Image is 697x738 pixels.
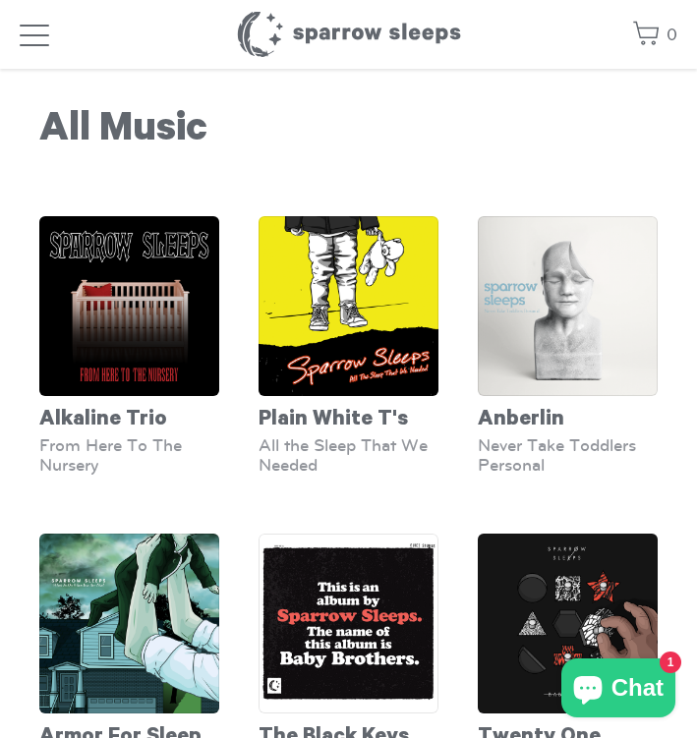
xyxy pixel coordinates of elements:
img: ArmorForSleep-WhatToDoWhenYouAreDad-Cover-SparrowSleeps_grande.png [39,534,219,713]
img: SS-FromHereToTheNursery-cover-1600x1600_grande.png [39,216,219,396]
h1: Sparrow Sleeps [236,10,462,59]
img: SparrowSleeps-TheBlackKeys-BabyBrothers-Cover_grande.png [259,534,438,713]
div: Plain White T's [259,396,438,435]
a: Anberlin Never Take Toddlers Personal [478,216,658,475]
a: Alkaline Trio From Here To The Nursery [39,216,219,475]
img: SS-NeverTakeToddlersPersonal-Cover-1600x1600_grande.png [478,216,658,396]
img: SparrowSleeps-PlainWhiteT_s-AllTheSleepThatWeNeeded-Cover_grande.png [259,216,438,396]
a: 0 [632,15,677,57]
div: From Here To The Nursery [39,435,219,475]
img: TwentyOnePilots-Babyface-Cover-SparrowSleeps_grande.png [478,534,658,713]
div: Anberlin [478,396,658,435]
h1: All Music [39,108,658,157]
inbox-online-store-chat: Shopify online store chat [555,658,681,722]
div: Never Take Toddlers Personal [478,435,658,475]
div: All the Sleep That We Needed [259,435,438,475]
div: Alkaline Trio [39,396,219,435]
a: Plain White T's All the Sleep That We Needed [259,216,438,475]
